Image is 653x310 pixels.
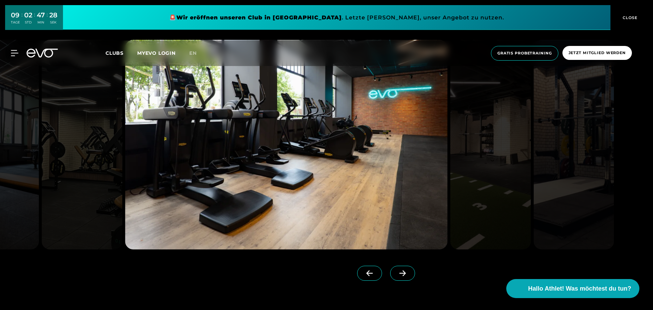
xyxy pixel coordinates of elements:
span: CLOSE [621,15,638,21]
span: Jetzt Mitglied werden [569,50,626,56]
a: en [189,49,205,57]
img: evofitness [125,40,447,249]
span: Hallo Athlet! Was möchtest du tun? [528,284,631,293]
div: 02 [24,10,32,20]
a: Clubs [106,50,137,56]
div: STD [24,20,32,25]
a: Jetzt Mitglied werden [560,46,634,61]
span: Clubs [106,50,124,56]
div: SEK [49,20,58,25]
img: evofitness [533,40,614,249]
div: TAGE [11,20,20,25]
img: evofitness [450,40,531,249]
div: MIN [37,20,45,25]
button: Hallo Athlet! Was möchtest du tun? [506,279,639,298]
div: 28 [49,10,58,20]
div: 09 [11,10,20,20]
a: Gratis Probetraining [489,46,560,61]
button: CLOSE [610,5,648,30]
img: evofitness [42,40,122,249]
div: : [34,11,35,29]
span: Gratis Probetraining [497,50,552,56]
span: en [189,50,197,56]
a: MYEVO LOGIN [137,50,176,56]
div: : [21,11,22,29]
div: : [47,11,48,29]
div: 47 [37,10,45,20]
